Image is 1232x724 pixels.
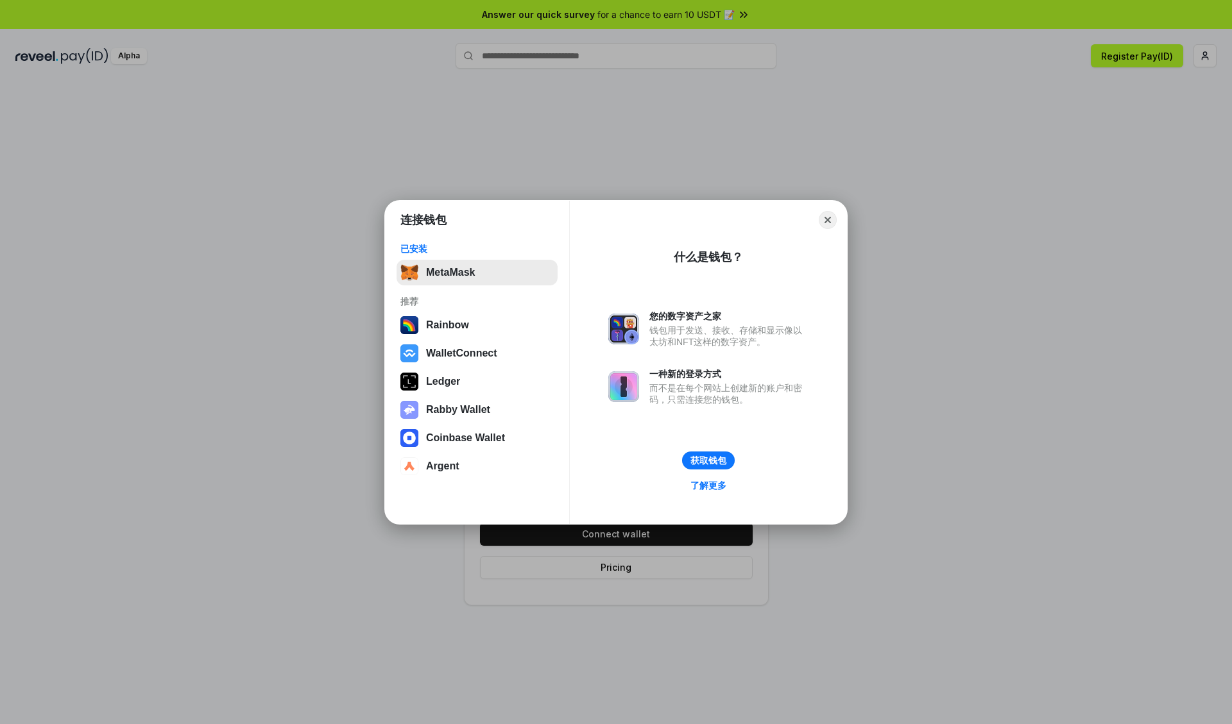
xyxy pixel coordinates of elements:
[426,460,459,472] div: Argent
[426,404,490,416] div: Rabby Wallet
[690,480,726,491] div: 了解更多
[400,316,418,334] img: svg+xml,%3Csvg%20width%3D%22120%22%20height%3D%22120%22%20viewBox%3D%220%200%20120%20120%22%20fil...
[397,341,558,366] button: WalletConnect
[683,477,734,494] a: 了解更多
[397,425,558,451] button: Coinbase Wallet
[400,296,554,307] div: 推荐
[400,344,418,362] img: svg+xml,%3Csvg%20width%3D%2228%22%20height%3D%2228%22%20viewBox%3D%220%200%2028%2028%22%20fill%3D...
[426,267,475,278] div: MetaMask
[400,212,447,228] h1: 连接钱包
[400,401,418,419] img: svg+xml,%3Csvg%20xmlns%3D%22http%3A%2F%2Fwww.w3.org%2F2000%2Fsvg%22%20fill%3D%22none%22%20viewBox...
[397,369,558,394] button: Ledger
[649,310,809,322] div: 您的数字资产之家
[397,453,558,479] button: Argent
[608,314,639,344] img: svg+xml,%3Csvg%20xmlns%3D%22http%3A%2F%2Fwww.w3.org%2F2000%2Fsvg%22%20fill%3D%22none%22%20viewBox...
[397,260,558,285] button: MetaMask
[400,457,418,475] img: svg+xml,%3Csvg%20width%3D%2228%22%20height%3D%2228%22%20viewBox%3D%220%200%2028%2028%22%20fill%3D...
[426,348,497,359] div: WalletConnect
[400,243,554,255] div: 已安装
[397,397,558,423] button: Rabby Wallet
[397,312,558,338] button: Rainbow
[400,264,418,282] img: svg+xml,%3Csvg%20fill%3D%22none%22%20height%3D%2233%22%20viewBox%3D%220%200%2035%2033%22%20width%...
[426,319,469,331] div: Rainbow
[674,249,743,265] div: 什么是钱包？
[426,376,460,387] div: Ledger
[649,382,809,405] div: 而不是在每个网站上创建新的账户和密码，只需连接您的钱包。
[400,373,418,391] img: svg+xml,%3Csvg%20xmlns%3D%22http%3A%2F%2Fwww.w3.org%2F2000%2Fsvg%22%20width%3D%2228%22%20height%3...
[649,324,809,348] div: 钱包用于发送、接收、存储和显示像以太坊和NFT这样的数字资产。
[608,371,639,402] img: svg+xml,%3Csvg%20xmlns%3D%22http%3A%2F%2Fwww.w3.org%2F2000%2Fsvg%22%20fill%3D%22none%22%20viewBox...
[682,451,735,469] button: 获取钱包
[690,455,726,466] div: 获取钱包
[400,429,418,447] img: svg+xml,%3Csvg%20width%3D%2228%22%20height%3D%2228%22%20viewBox%3D%220%200%2028%2028%22%20fill%3D...
[819,211,837,229] button: Close
[426,432,505,444] div: Coinbase Wallet
[649,368,809,380] div: 一种新的登录方式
